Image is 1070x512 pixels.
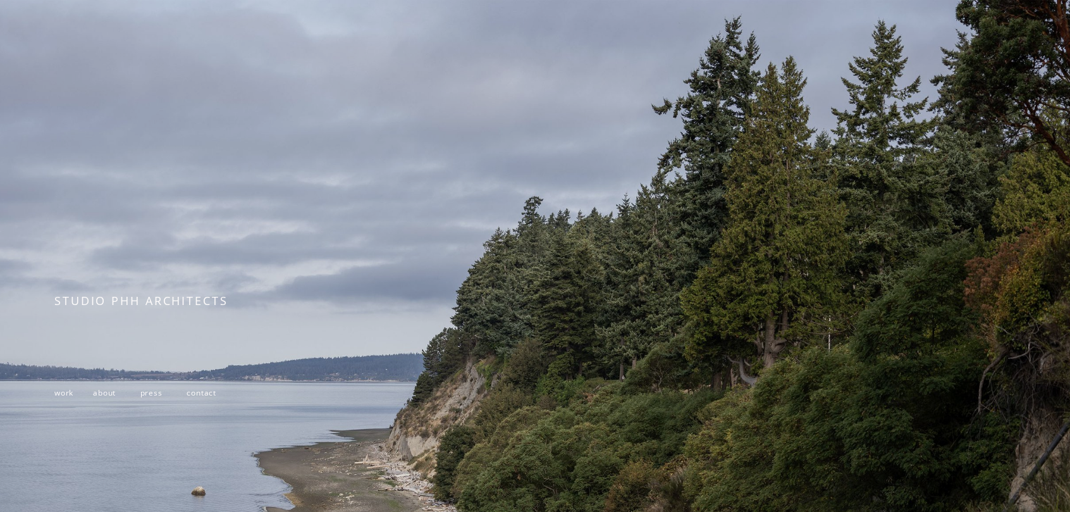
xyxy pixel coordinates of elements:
a: about [93,387,116,398]
a: work [54,387,73,398]
a: press [140,387,163,398]
span: STUDIO PHH ARCHITECTS [54,293,228,308]
a: contact [187,387,216,398]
